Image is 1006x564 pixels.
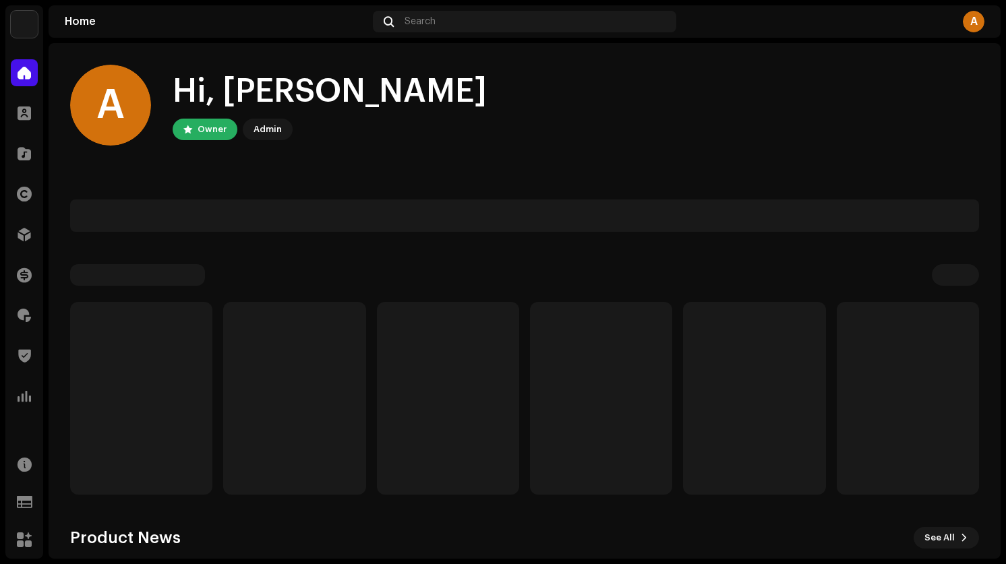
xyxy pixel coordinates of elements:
[173,70,487,113] div: Hi, [PERSON_NAME]
[198,121,227,137] div: Owner
[65,16,367,27] div: Home
[405,16,436,27] span: Search
[11,11,38,38] img: 714d89c9-1136-48a5-8fbd-afe438a37007
[924,524,955,551] span: See All
[914,527,979,549] button: See All
[963,11,984,32] div: A
[254,121,282,137] div: Admin
[70,527,181,549] h3: Product News
[70,65,151,146] div: A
